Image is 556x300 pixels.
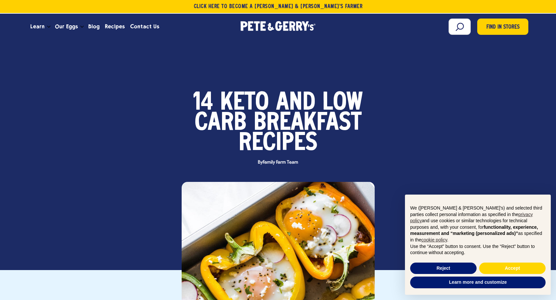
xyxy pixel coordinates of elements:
span: and [276,93,315,113]
span: Our Eggs [55,22,78,31]
span: Low [323,93,363,113]
button: Learn more and customize [410,277,546,288]
span: Contact Us [130,22,159,31]
a: Our Eggs [52,18,80,35]
a: Learn [28,18,47,35]
span: Recipes [105,22,125,31]
button: Open the dropdown menu for Our Eggs [80,26,84,28]
span: Family Farm Team [263,160,298,165]
a: Contact Us [128,18,162,35]
button: Reject [410,263,477,274]
input: Search [449,19,471,35]
a: Blog [86,18,102,35]
button: Open the dropdown menu for Learn [47,26,50,28]
span: Breakfast [254,113,362,133]
button: Accept [479,263,546,274]
span: Recipes [239,133,317,154]
a: Recipes [102,18,127,35]
a: cookie policy [421,237,447,242]
span: Keto [220,93,269,113]
span: Find in Stores [486,23,520,32]
a: Find in Stores [477,19,528,35]
span: Blog [88,22,100,31]
div: Notice [400,189,556,300]
span: Carb [195,113,246,133]
span: 14 [193,93,213,113]
span: Learn [30,22,45,31]
span: By [255,160,301,165]
p: We ([PERSON_NAME] & [PERSON_NAME]'s) and selected third parties collect personal information as s... [410,205,546,243]
p: Use the “Accept” button to consent. Use the “Reject” button to continue without accepting. [410,243,546,256]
